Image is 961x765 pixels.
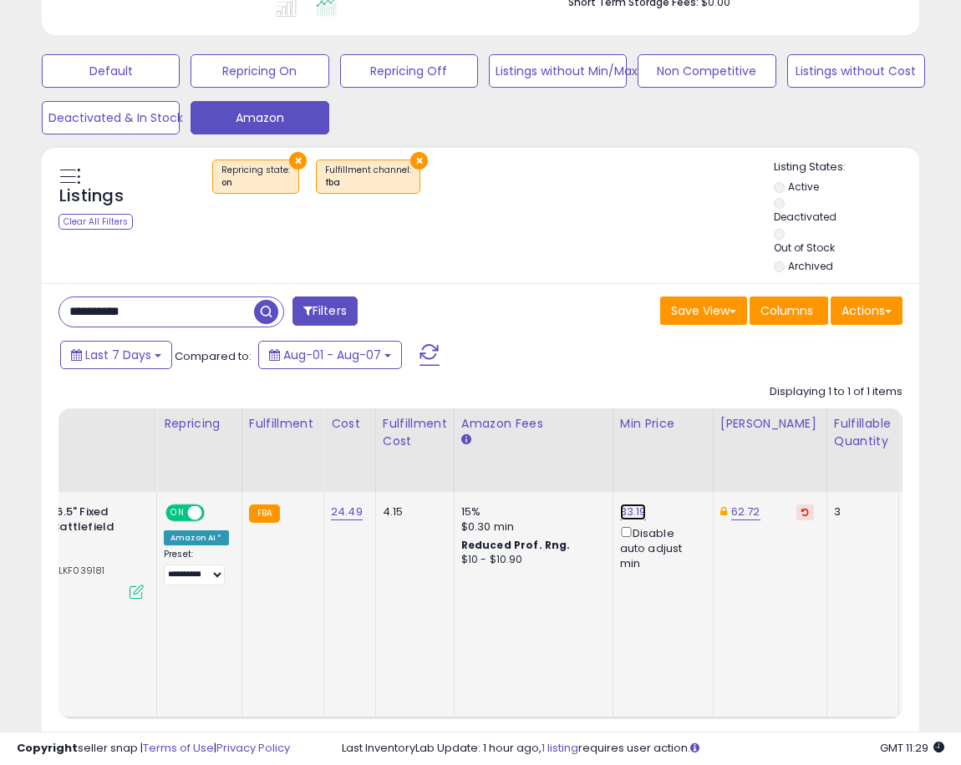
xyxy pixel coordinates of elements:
[164,415,235,433] div: Repricing
[760,302,813,319] span: Columns
[638,54,775,88] button: Non Competitive
[660,296,747,325] button: Save View
[59,185,124,208] h5: Listings
[191,54,328,88] button: Repricing On
[834,415,892,450] div: Fulfillable Quantity
[325,164,411,189] span: Fulfillment channel :
[731,504,760,520] a: 62.72
[461,415,606,433] div: Amazon Fees
[620,524,700,572] div: Disable auto adjust min
[258,341,402,369] button: Aug-01 - Aug-07
[42,101,180,134] button: Deactivated & In Stock
[283,347,381,363] span: Aug-01 - Aug-07
[85,347,151,363] span: Last 7 Days
[831,296,903,325] button: Actions
[340,54,478,88] button: Repricing Off
[750,296,828,325] button: Columns
[383,504,441,519] div: 4.15
[164,530,229,545] div: Amazon AI *
[461,433,471,448] small: Amazon Fees.
[788,259,833,273] label: Archived
[325,177,411,189] div: fba
[342,741,945,757] div: Last InventoryLab Update: 1 hour ago, requires user action.
[620,415,706,433] div: Min Price
[221,177,290,189] div: on
[489,54,627,88] button: Listings without Min/Max
[221,164,290,189] span: Repricing state :
[249,504,280,523] small: FBA
[249,415,317,433] div: Fulfillment
[60,341,172,369] button: Last 7 Days
[331,504,363,520] a: 24.49
[410,152,428,170] button: ×
[461,504,600,519] div: 15%
[17,740,78,756] strong: Copyright
[774,241,835,255] label: Out of Stock
[542,740,578,756] a: 1 listing
[461,538,571,552] b: Reduced Prof. Rng.
[774,160,919,175] p: Listing States:
[787,54,925,88] button: Listings without Cost
[289,152,307,170] button: ×
[202,505,229,519] span: OFF
[17,741,290,757] div: seller snap | |
[834,504,886,519] div: 3
[58,214,133,230] div: Clear All Filters
[788,180,819,194] label: Active
[774,210,836,224] label: Deactivated
[167,505,188,519] span: ON
[620,504,647,520] a: 33.19
[383,415,447,450] div: Fulfillment Cost
[461,519,600,534] div: $0.30 min
[880,740,944,756] span: 2025-08-15 11:29 GMT
[191,101,328,134] button: Amazon
[331,415,369,433] div: Cost
[175,348,252,364] span: Compared to:
[216,740,290,756] a: Privacy Policy
[720,415,820,433] div: [PERSON_NAME]
[164,549,229,586] div: Preset:
[143,740,214,756] a: Terms of Use
[292,296,358,326] button: Filters
[461,553,600,567] div: $10 - $10.90
[770,384,903,400] div: Displaying 1 to 1 of 1 items
[42,54,180,88] button: Default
